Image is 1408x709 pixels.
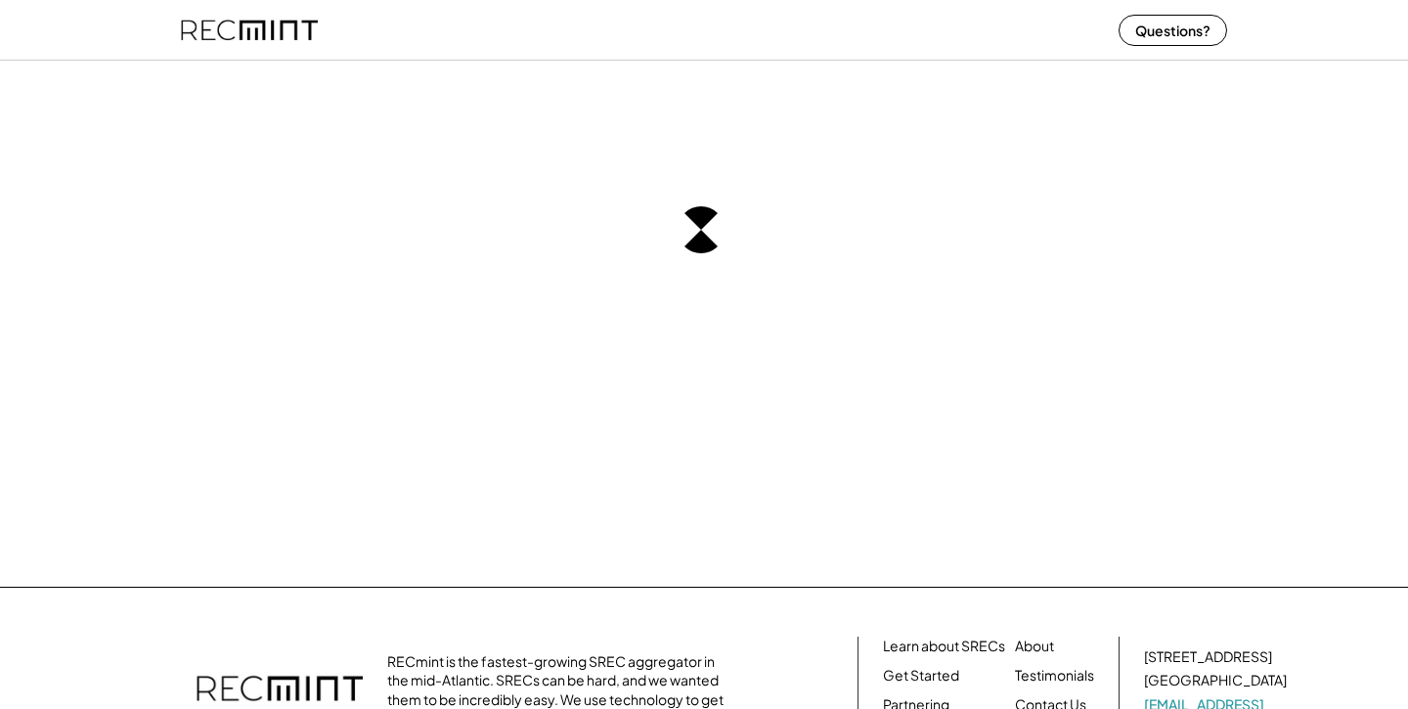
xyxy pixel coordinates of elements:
a: About [1015,637,1054,656]
a: Testimonials [1015,666,1094,686]
img: recmint-logotype%403x%20%281%29.jpeg [181,4,318,56]
a: Learn about SRECs [883,637,1005,656]
button: Questions? [1119,15,1227,46]
a: Get Started [883,666,959,686]
div: [GEOGRAPHIC_DATA] [1144,671,1287,690]
div: [STREET_ADDRESS] [1144,647,1272,667]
